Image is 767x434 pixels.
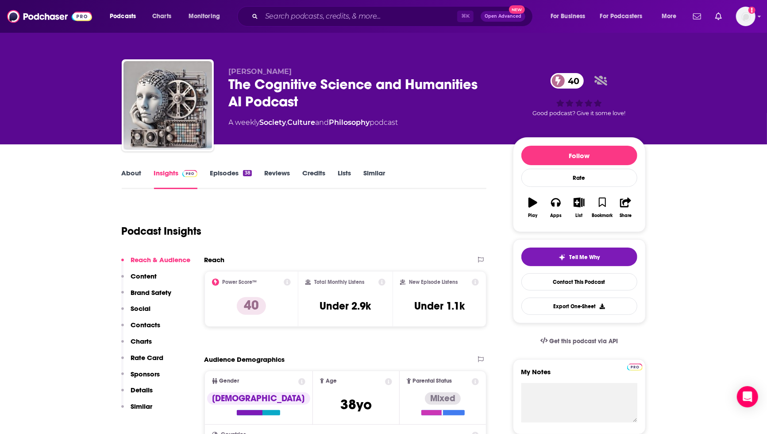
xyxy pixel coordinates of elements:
div: Mixed [425,392,461,405]
span: Open Advanced [485,14,521,19]
span: Logged in as LaurenOlvera101 [736,7,755,26]
button: open menu [544,9,597,23]
button: Contacts [121,321,161,337]
h3: Under 2.9k [320,299,371,313]
a: Charts [146,9,177,23]
img: Podchaser Pro [627,364,643,371]
span: 38 yo [340,396,372,413]
h2: Total Monthly Listens [314,279,364,285]
p: Rate Card [131,353,164,362]
button: Brand Safety [121,288,172,305]
button: Details [121,386,153,402]
span: For Business [551,10,586,23]
div: Rate [521,169,637,187]
p: Charts [131,337,152,345]
a: 40 [551,73,584,89]
button: Follow [521,146,637,165]
span: Good podcast? Give it some love! [533,110,626,116]
p: Contacts [131,321,161,329]
button: Share [614,192,637,224]
input: Search podcasts, credits, & more... [262,9,457,23]
span: Gender [220,378,239,384]
h2: Power Score™ [223,279,257,285]
p: Similar [131,402,153,411]
button: Content [121,272,157,288]
button: Charts [121,337,152,353]
img: Podchaser Pro [182,170,198,177]
a: Credits [302,169,325,189]
div: [DEMOGRAPHIC_DATA] [207,392,310,405]
p: Content [131,272,157,280]
h1: Podcast Insights [122,225,202,238]
div: 38 [243,170,251,176]
a: Show notifications dropdown [712,9,725,24]
span: Podcasts [110,10,136,23]
img: tell me why sparkle [559,254,566,261]
a: Similar [363,169,385,189]
span: Monitoring [189,10,220,23]
p: 40 [237,297,266,315]
button: Open AdvancedNew [481,11,525,22]
span: For Podcasters [600,10,643,23]
button: Similar [121,402,153,418]
div: Apps [550,213,562,218]
div: Bookmark [592,213,613,218]
span: Parental Status [413,378,452,384]
a: Contact This Podcast [521,273,637,291]
a: Get this podcast via API [533,330,625,352]
a: Lists [338,169,351,189]
button: open menu [594,9,655,23]
p: Sponsors [131,370,160,378]
button: List [567,192,590,224]
span: and [316,118,329,127]
div: A weekly podcast [229,117,398,128]
span: Tell Me Why [569,254,600,261]
div: Play [528,213,537,218]
a: Episodes38 [210,169,251,189]
a: Pro website [627,362,643,371]
a: Philosophy [329,118,370,127]
h2: New Episode Listens [409,279,458,285]
div: Search podcasts, credits, & more... [246,6,541,27]
p: Reach & Audience [131,256,191,264]
button: Export One-Sheet [521,298,637,315]
svg: Add a profile image [748,7,755,14]
button: Rate Card [121,353,164,370]
button: tell me why sparkleTell Me Why [521,248,637,266]
h2: Reach [204,256,225,264]
span: ⌘ K [457,11,474,22]
p: Brand Safety [131,288,172,297]
img: Podchaser - Follow, Share and Rate Podcasts [7,8,92,25]
img: The Cognitive Science and Humanities AI Podcast [123,61,212,150]
div: 40Good podcast? Give it some love! [513,67,646,122]
button: Social [121,304,151,321]
h2: Audience Demographics [204,355,285,364]
p: Details [131,386,153,394]
span: 40 [559,73,584,89]
h3: Under 1.1k [414,299,465,313]
img: User Profile [736,7,755,26]
a: InsightsPodchaser Pro [154,169,198,189]
button: Bookmark [591,192,614,224]
div: Share [620,213,632,218]
span: New [509,5,525,14]
div: Open Intercom Messenger [737,386,758,407]
a: Show notifications dropdown [690,9,705,24]
button: Reach & Audience [121,256,191,272]
button: open menu [104,9,147,23]
span: More [662,10,677,23]
button: open menu [655,9,688,23]
span: Get this podcast via API [549,337,618,345]
button: Sponsors [121,370,160,386]
a: Culture [288,118,316,127]
span: [PERSON_NAME] [229,67,292,76]
p: Social [131,304,151,313]
span: , [286,118,288,127]
span: Age [326,378,337,384]
a: Society [260,118,286,127]
button: Show profile menu [736,7,755,26]
a: About [122,169,142,189]
span: Charts [152,10,171,23]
